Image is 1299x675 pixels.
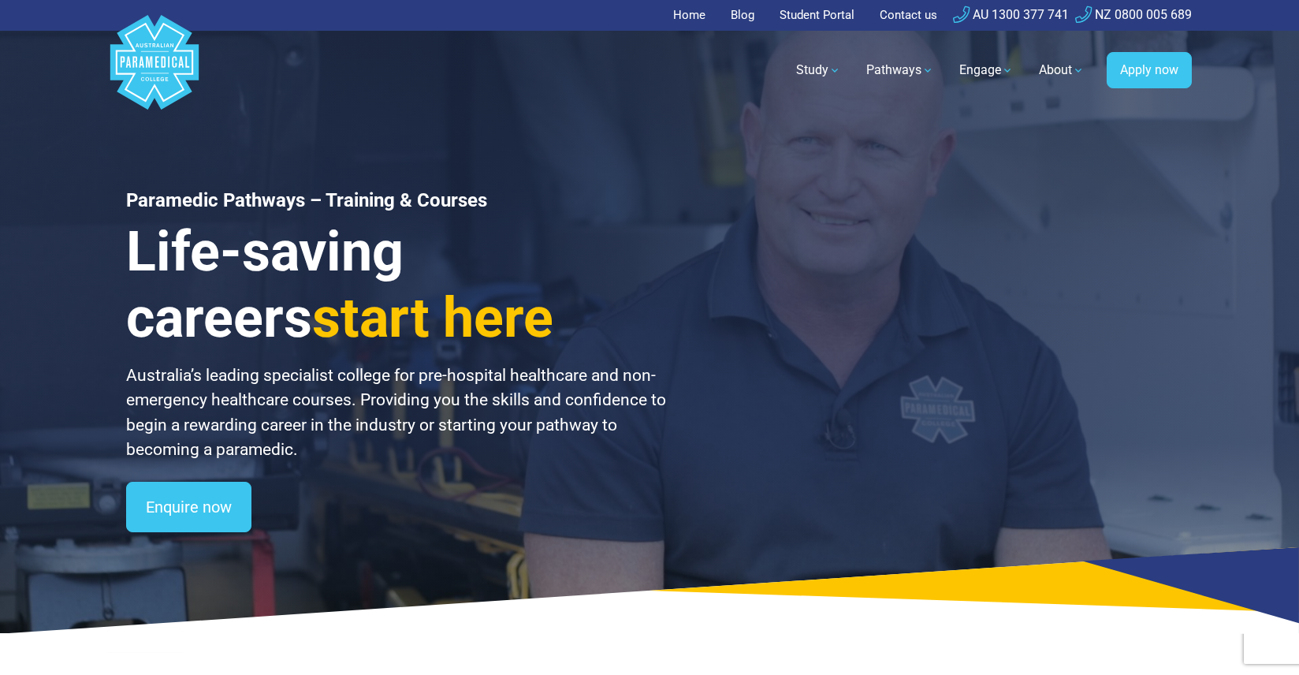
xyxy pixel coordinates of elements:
a: AU 1300 377 741 [953,7,1069,22]
a: Pathways [857,48,944,92]
a: Australian Paramedical College [107,31,202,110]
h3: Life-saving careers [126,218,668,351]
a: Apply now [1107,52,1192,88]
h1: Paramedic Pathways – Training & Courses [126,189,668,212]
a: Engage [950,48,1023,92]
span: start here [312,285,553,350]
a: NZ 0800 005 689 [1075,7,1192,22]
a: About [1029,48,1094,92]
p: Australia’s leading specialist college for pre-hospital healthcare and non-emergency healthcare c... [126,364,668,463]
a: Study [787,48,850,92]
a: Enquire now [126,482,251,532]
